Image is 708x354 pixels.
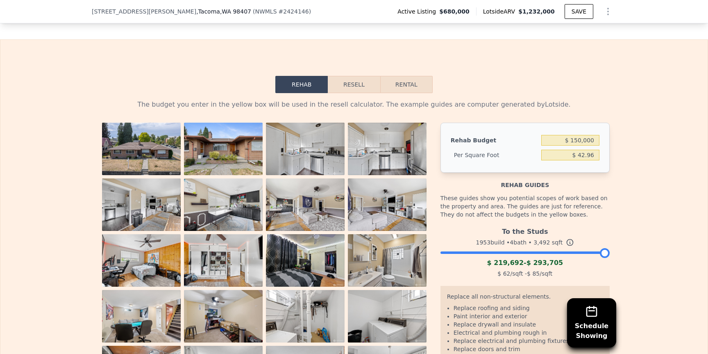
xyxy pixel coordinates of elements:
span: $ 293,705 [526,259,563,267]
span: , WA 98407 [220,8,251,15]
span: $ 219,692 [487,259,524,267]
img: Property Photo 13 [102,290,181,343]
button: Rental [380,76,433,93]
div: - [440,258,610,268]
div: Rehab Budget [451,133,538,148]
div: /sqft - /sqft [440,268,610,279]
button: ScheduleShowing [567,298,616,347]
li: Electrical and plumbing rough in [454,329,603,337]
div: To the Studs [440,224,610,237]
li: Paint interior and exterior [454,312,603,320]
img: Property Photo 15 [266,290,345,343]
span: , Tacoma [196,7,251,16]
li: Replace roofing and siding [454,304,603,312]
div: Replace all non-structural elements. [447,292,603,304]
li: Replace electrical and plumbing fixtures [454,337,603,345]
span: NWMLS [255,8,277,15]
img: Property Photo 10 [184,234,263,287]
li: Replace drywall and insulate [454,320,603,329]
span: Active Listing [397,7,439,16]
span: Lotside ARV [483,7,518,16]
div: Per Square Foot [451,148,538,162]
span: 3,492 [533,239,550,246]
span: [STREET_ADDRESS][PERSON_NAME] [92,7,196,16]
div: These guides show you potential scopes of work based on the property and area. The guides are jus... [440,189,610,224]
img: Property Photo 4 [348,123,427,175]
img: Property Photo 1 [102,123,181,175]
img: Property Photo 11 [266,234,345,287]
img: Property Photo 14 [184,290,263,343]
button: SAVE [565,4,593,19]
div: ( ) [253,7,311,16]
img: Property Photo 7 [266,178,345,231]
span: $ 62 [497,270,510,277]
img: Property Photo 9 [102,234,181,287]
span: # 2424146 [279,8,309,15]
img: Property Photo 16 [348,290,427,343]
span: $680,000 [439,7,470,16]
img: Property Photo 3 [266,123,345,175]
div: The budget you enter in the yellow box will be used in the resell calculator. The example guides ... [98,100,610,110]
li: Replace doors and trim [454,345,603,353]
div: 1953 build • 4 bath • sqft [440,237,610,248]
img: Property Photo 8 [348,178,427,231]
img: Property Photo 2 [184,123,263,175]
span: $1,232,000 [518,8,555,15]
button: Show Options [600,3,616,20]
img: Property Photo 12 [348,234,427,287]
button: Resell [328,76,380,93]
div: Rehab guides [440,173,610,189]
span: $ 85 [527,270,540,277]
img: Property Photo 6 [184,178,263,231]
button: Rehab [275,76,328,93]
img: Property Photo 5 [102,178,181,231]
